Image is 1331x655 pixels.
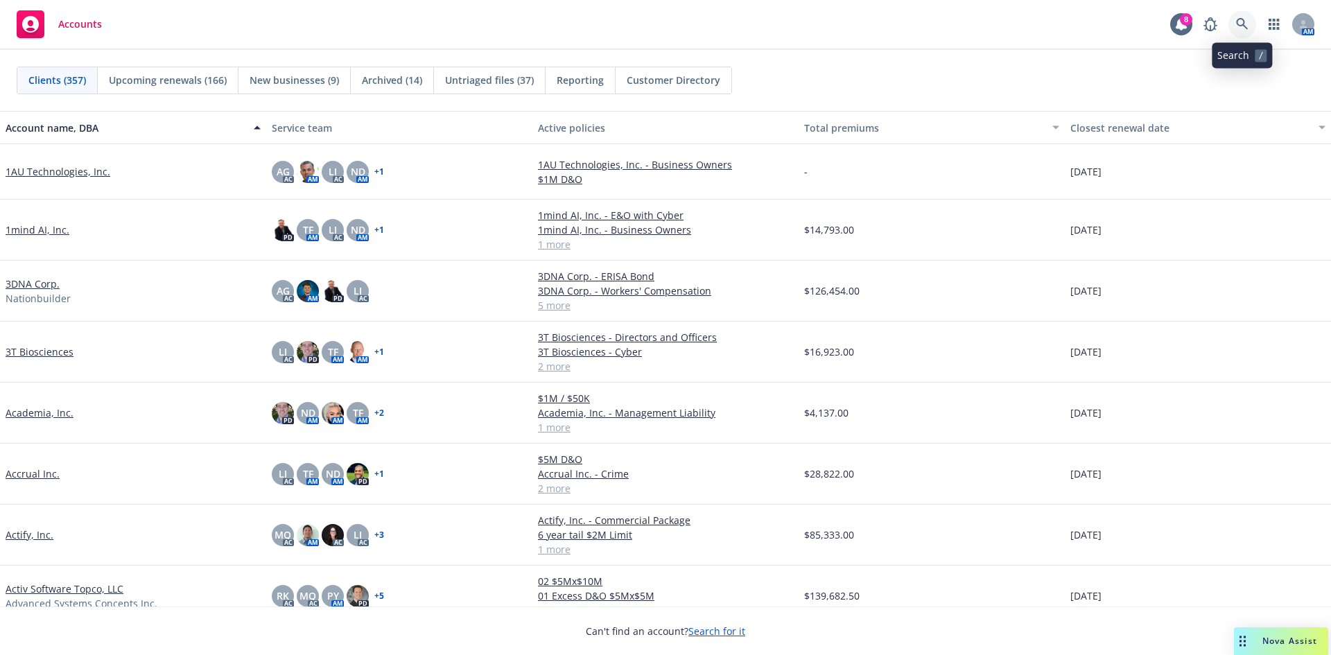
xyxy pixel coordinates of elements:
span: [DATE] [1070,222,1102,237]
span: [DATE] [1070,588,1102,603]
span: [DATE] [1070,405,1102,420]
a: 2 more [538,481,793,496]
span: Customer Directory [627,73,720,87]
img: photo [297,341,319,363]
span: TF [353,405,363,420]
img: photo [272,402,294,424]
span: Advanced Systems Concepts Inc. [6,596,157,611]
button: Active policies [532,111,799,144]
span: TF [303,222,313,237]
img: photo [347,585,369,607]
a: Activ Software Topco, LLC [6,582,123,596]
img: photo [322,402,344,424]
a: $1M D&O [538,172,793,186]
span: New businesses (9) [250,73,339,87]
a: 1 more [538,420,793,435]
span: LI [354,283,362,298]
a: 1mind AI, Inc. [6,222,69,237]
span: [DATE] [1070,283,1102,298]
span: Clients (357) [28,73,86,87]
span: $28,822.00 [804,466,854,481]
div: Account name, DBA [6,121,245,135]
a: 3DNA Corp. - ERISA Bond [538,269,793,283]
div: 8 [1180,13,1192,26]
span: $14,793.00 [804,222,854,237]
a: 1AU Technologies, Inc. [6,164,110,179]
span: Can't find an account? [586,624,745,638]
span: TF [328,344,338,359]
a: 3T Biosciences - Cyber [538,344,793,359]
a: 3T Biosciences - Directors and Officers [538,330,793,344]
a: 1mind AI, Inc. - E&O with Cyber [538,208,793,222]
span: Untriaged files (37) [445,73,534,87]
span: LI [279,466,287,481]
span: ND [351,164,365,179]
div: Total premiums [804,121,1044,135]
a: Search for it [688,625,745,638]
a: 5 more [538,298,793,313]
a: Academia, Inc. [6,405,73,420]
span: [DATE] [1070,164,1102,179]
a: + 1 [374,168,384,176]
div: Drag to move [1234,627,1251,655]
span: [DATE] [1070,344,1102,359]
div: Active policies [538,121,793,135]
span: [DATE] [1070,466,1102,481]
span: ND [326,466,340,481]
span: AG [277,164,290,179]
img: photo [272,219,294,241]
a: Academia, Inc. - Management Liability [538,405,793,420]
button: Service team [266,111,532,144]
div: Closest renewal date [1070,121,1310,135]
a: 3DNA Corp. - Workers' Compensation [538,283,793,298]
a: + 3 [374,531,384,539]
a: Actify, Inc. [6,527,53,542]
img: photo [347,341,369,363]
a: 1 more [538,237,793,252]
a: + 1 [374,348,384,356]
span: ND [351,222,365,237]
a: Accrual Inc. [6,466,60,481]
img: photo [297,280,319,302]
span: PY [327,588,339,603]
a: Switch app [1260,10,1288,38]
img: photo [322,524,344,546]
a: 02 $5Mx$10M [538,574,793,588]
span: LI [279,344,287,359]
a: Accrual Inc. - Crime [538,466,793,481]
a: 3T Biosciences [6,344,73,359]
span: Accounts [58,19,102,30]
span: LI [329,164,337,179]
a: Search [1228,10,1256,38]
span: MQ [275,527,291,542]
span: [DATE] [1070,527,1102,542]
span: RK [277,588,289,603]
img: photo [297,524,319,546]
span: LI [354,527,362,542]
span: AG [277,283,290,298]
a: 1AU Technologies, Inc. - Business Owners [538,157,793,172]
a: Actify, Inc. - Commercial Package [538,513,793,527]
span: TF [303,466,313,481]
a: 1mind AI, Inc. - Business Owners [538,222,793,237]
a: 1 more [538,603,793,618]
a: + 1 [374,226,384,234]
span: MQ [299,588,316,603]
img: photo [322,280,344,302]
img: photo [297,161,319,183]
button: Nova Assist [1234,627,1328,655]
span: $85,333.00 [804,527,854,542]
button: Total premiums [799,111,1065,144]
span: Reporting [557,73,604,87]
span: - [804,164,808,179]
a: $1M / $50K [538,391,793,405]
a: + 5 [374,592,384,600]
